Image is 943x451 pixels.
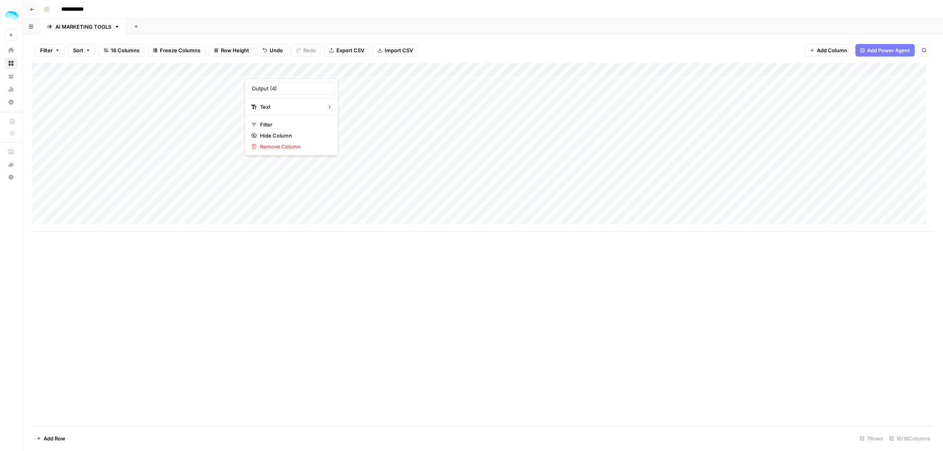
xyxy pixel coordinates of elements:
button: 16 Columns [99,44,145,57]
span: Filter [40,46,53,54]
button: Import CSV [372,44,418,57]
div: 7 Rows [857,432,886,445]
span: Export CSV [336,46,364,54]
button: Undo [257,44,288,57]
button: What's new? [5,158,17,171]
span: Filter [260,121,329,128]
span: Add Power Agent [867,46,910,54]
span: Sort [73,46,83,54]
span: Row Height [221,46,249,54]
button: Freeze Columns [148,44,205,57]
div: 16/16 Columns [886,432,934,445]
span: Add Column [817,46,847,54]
a: Settings [5,96,17,108]
div: AI MARKETING TOOLS [55,23,111,31]
a: Browse [5,57,17,70]
button: Filter [35,44,65,57]
a: AirOps Academy [5,146,17,158]
button: Sort [68,44,95,57]
span: Hide Column [260,132,329,139]
div: What's new? [5,159,17,170]
span: Freeze Columns [160,46,200,54]
button: Workspace: ColdiQ [5,6,17,26]
span: Remove Column [260,143,329,150]
button: Add Power Agent [855,44,915,57]
span: Import CSV [385,46,413,54]
span: Undo [270,46,283,54]
span: 16 Columns [111,46,139,54]
a: AI MARKETING TOOLS [40,19,127,35]
a: Home [5,44,17,57]
button: Row Height [209,44,254,57]
span: Text [260,103,321,111]
button: Help + Support [5,171,17,183]
a: Your Data [5,70,17,82]
img: ColdiQ Logo [5,9,19,23]
button: Redo [291,44,321,57]
a: Usage [5,83,17,95]
button: Export CSV [324,44,369,57]
span: Add Row [44,434,65,442]
span: Redo [303,46,316,54]
button: Add Column [805,44,852,57]
button: Add Row [32,432,70,445]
